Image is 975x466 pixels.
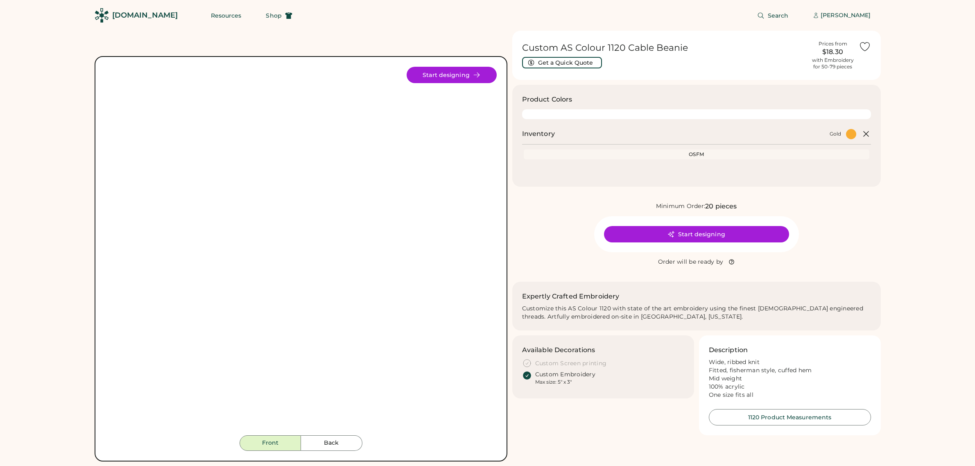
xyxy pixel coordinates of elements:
div: Custom Embroidery [535,371,595,379]
h2: Inventory [522,129,555,139]
div: [DOMAIN_NAME] [112,10,178,20]
button: Get a Quick Quote [522,57,602,68]
div: Customize this AS Colour 1120 with state of the art embroidery using the finest [DEMOGRAPHIC_DATA... [522,305,871,321]
button: Resources [201,7,251,24]
div: 1120 Style Image [117,67,485,435]
div: Gold [830,131,841,137]
div: [PERSON_NAME] [821,11,871,20]
h3: Description [709,345,748,355]
button: Search [747,7,799,24]
button: Start designing [604,226,789,242]
h3: Available Decorations [522,345,595,355]
div: Custom Screen printing [535,360,607,368]
div: $18.30 [812,47,854,57]
h3: Product Colors [522,95,572,104]
div: Minimum Order: [656,202,706,210]
h2: Expertly Crafted Embroidery [522,292,620,301]
span: Shop [266,13,281,18]
img: Rendered Logo - Screens [95,8,109,23]
button: 1120 Product Measurements [709,409,871,425]
button: Back [301,435,362,451]
div: Prices from [819,41,847,47]
div: 20 pieces [705,201,737,211]
div: Order will be ready by [658,258,724,266]
img: 1120 - Gold Front Image [117,67,485,435]
span: Search [768,13,789,18]
button: Start designing [407,67,497,83]
button: Shop [256,7,302,24]
div: with Embroidery for 50-79 pieces [812,57,854,70]
div: Wide, ribbed knit Fitted, fisherman style, cuffed hem Mid weight 100% acrylic One size fits all [709,358,871,399]
div: OSFM [525,151,868,158]
button: Front [240,435,301,451]
h1: Custom AS Colour 1120 Cable Beanie [522,42,807,54]
div: Max size: 5" x 3" [535,379,572,385]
